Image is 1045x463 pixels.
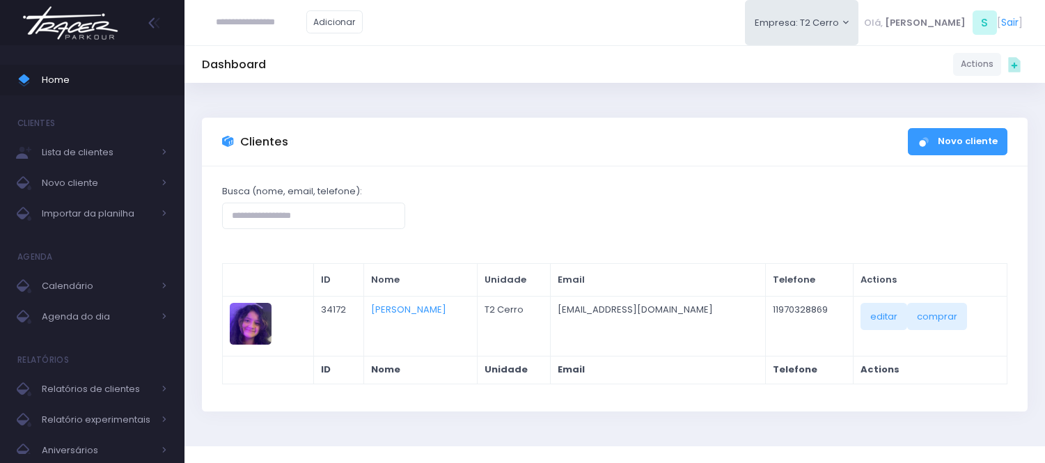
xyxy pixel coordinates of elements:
a: Actions [953,53,1001,76]
th: Actions [854,264,1007,297]
span: Novo cliente [42,174,153,192]
span: Home [42,71,167,89]
th: Telefone [766,356,854,384]
h4: Clientes [17,109,55,137]
a: [PERSON_NAME] [371,303,446,316]
span: Importar da planilha [42,205,153,223]
a: editar [861,303,907,329]
span: Lista de clientes [42,143,153,162]
th: Actions [854,356,1007,384]
a: Novo cliente [908,128,1007,155]
td: [EMAIL_ADDRESS][DOMAIN_NAME] [550,296,765,356]
h4: Agenda [17,243,53,271]
th: Email [550,356,765,384]
div: [ ] [858,7,1028,38]
th: ID [314,356,364,384]
th: ID [314,264,364,297]
h3: Clientes [240,135,288,149]
span: Calendário [42,277,153,295]
a: Sair [1001,15,1019,30]
h4: Relatórios [17,346,69,374]
span: [PERSON_NAME] [885,16,966,30]
td: 11970328869 [766,296,854,356]
th: Nome [364,356,478,384]
a: Adicionar [306,10,363,33]
span: Relatório experimentais [42,411,153,429]
th: Email [550,264,765,297]
th: Nome [364,264,478,297]
h5: Dashboard [202,58,266,72]
a: comprar [907,303,967,329]
span: Olá, [864,16,883,30]
th: Telefone [766,264,854,297]
th: Unidade [478,356,551,384]
span: Relatórios de clientes [42,380,153,398]
span: Aniversários [42,441,153,460]
td: 34172 [314,296,364,356]
span: Agenda do dia [42,308,153,326]
span: S [973,10,997,35]
label: Busca (nome, email, telefone): [222,185,362,198]
th: Unidade [478,264,551,297]
td: T2 Cerro [478,296,551,356]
